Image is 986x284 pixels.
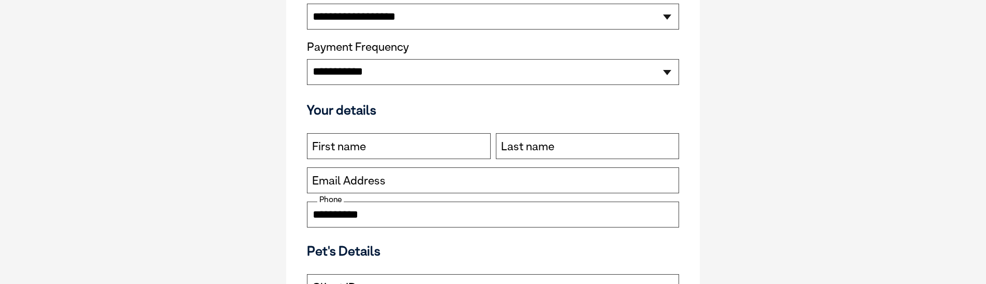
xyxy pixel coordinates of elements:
label: Email Address [312,174,386,188]
label: Payment Frequency [307,40,409,54]
label: Last name [501,140,554,153]
label: Phone [317,195,344,204]
h3: Pet's Details [303,243,683,259]
label: First name [312,140,366,153]
h3: Your details [307,102,679,118]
